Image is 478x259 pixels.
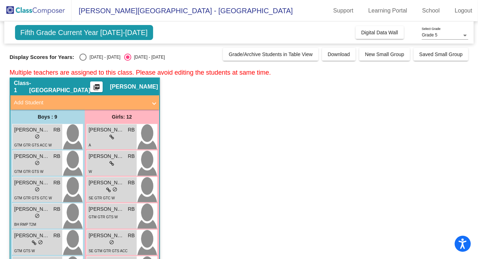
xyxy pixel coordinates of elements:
mat-expansion-panel-header: Add Student [10,95,159,110]
button: New Small Group [359,48,410,61]
span: RB [53,232,60,239]
span: [PERSON_NAME] [110,83,158,90]
span: Display Scores for Years: [10,54,74,60]
span: RB [53,153,60,160]
span: Download [328,51,350,57]
span: do_not_disturb_alt [35,213,40,218]
span: RB [128,179,135,186]
div: [DATE] - [DATE] [131,54,165,60]
span: GTM GTS W [14,249,35,253]
span: Multiple teachers are assigned to this class. Please avoid editing the students at same time. [10,69,271,76]
div: Boys : 9 [10,110,85,124]
span: do_not_disturb_alt [109,240,114,245]
span: RB [128,126,135,134]
span: New Small Group [365,51,404,57]
span: do_not_disturb_alt [35,187,40,192]
span: Grade 5 [422,33,437,38]
span: SE GTM GTR GTS ACC [89,249,128,253]
span: do_not_disturb_alt [38,240,43,245]
a: Logout [449,5,478,16]
span: RB [128,205,135,213]
span: [PERSON_NAME] [89,232,125,239]
mat-icon: picture_as_pdf [92,84,101,94]
span: - [GEOGRAPHIC_DATA] [29,80,90,94]
div: Girls: 12 [85,110,159,124]
span: [PERSON_NAME] [14,153,50,160]
span: Digital Data Wall [361,30,398,35]
button: Download [322,48,356,61]
span: GTM GTR GTS ACC W [14,143,52,147]
span: A [89,143,91,147]
span: [PERSON_NAME] [14,232,50,239]
button: Print Students Details [90,81,103,92]
span: GTM GTR GTS W [14,170,44,174]
span: [PERSON_NAME] [89,179,125,186]
span: [PERSON_NAME] [14,126,50,134]
span: Saved Small Group [419,51,463,57]
span: [PERSON_NAME][GEOGRAPHIC_DATA] - [GEOGRAPHIC_DATA] [72,5,293,16]
span: [PERSON_NAME] [89,205,125,213]
span: [PERSON_NAME] [14,205,50,213]
button: Saved Small Group [414,48,468,61]
span: Fifth Grade Current Year [DATE]-[DATE] [15,25,153,40]
span: [PERSON_NAME] [89,153,125,160]
span: [PERSON_NAME] [89,126,125,134]
mat-radio-group: Select an option [79,54,165,61]
span: Class 1 [14,80,29,94]
span: BH RMP T2M [14,223,36,226]
a: Support [328,5,359,16]
span: Grade/Archive Students in Table View [229,51,313,57]
button: Digital Data Wall [356,26,404,39]
div: [DATE] - [DATE] [87,54,120,60]
span: GTM GTR GTS GTC W [14,196,52,200]
span: SE GTR GTC W [89,196,115,200]
span: do_not_disturb_alt [35,160,40,165]
span: RB [128,232,135,239]
span: [PERSON_NAME] [14,179,50,186]
span: RB [128,153,135,160]
span: GTM GTR GTS W [89,215,118,219]
span: do_not_disturb_alt [112,187,117,192]
span: RB [53,205,60,213]
span: W [89,170,92,174]
a: School [416,5,445,16]
span: do_not_disturb_alt [35,134,40,139]
span: RB [53,179,60,186]
span: RB [53,126,60,134]
mat-panel-title: Add Student [14,99,147,107]
a: Learning Portal [363,5,413,16]
button: Grade/Archive Students in Table View [223,48,318,61]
